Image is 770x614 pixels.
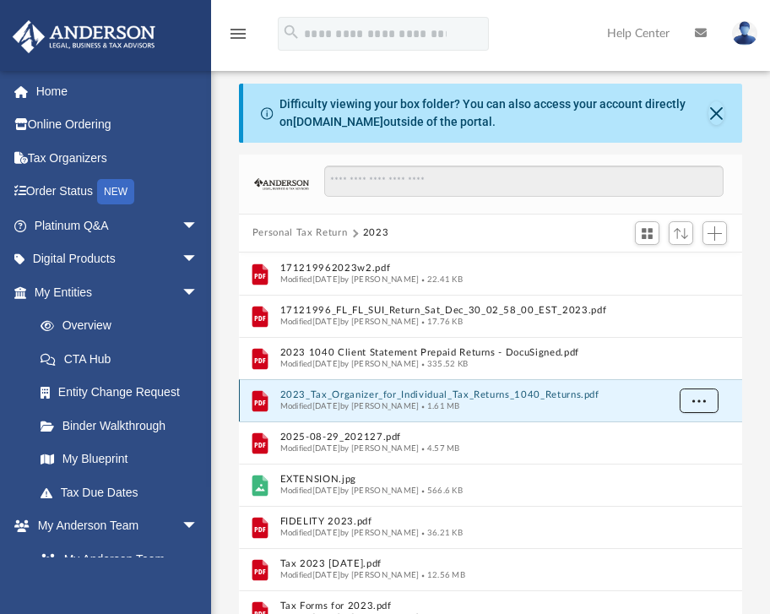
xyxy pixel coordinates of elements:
span: Modified [DATE] by [PERSON_NAME] [280,317,420,325]
button: Tax Forms for 2023.pdf [280,600,666,611]
div: NEW [97,179,134,204]
button: Tax 2023 [DATE].pdf [280,558,666,569]
a: My Anderson Team [24,542,207,576]
span: Modified [DATE] by [PERSON_NAME] [280,359,420,367]
span: 4.57 MB [419,443,459,452]
i: search [282,23,301,41]
span: 12.56 MB [419,570,465,579]
a: [DOMAIN_NAME] [293,115,383,128]
span: 17.76 KB [419,317,463,325]
a: Binder Walkthrough [24,409,224,443]
a: menu [228,32,248,44]
span: 36.21 KB [419,528,463,536]
span: Modified [DATE] by [PERSON_NAME] [280,443,420,452]
span: arrow_drop_down [182,509,215,544]
span: arrow_drop_down [182,242,215,277]
a: Order StatusNEW [12,175,224,209]
span: Modified [DATE] by [PERSON_NAME] [280,570,420,579]
a: Entity Change Request [24,376,224,410]
span: Modified [DATE] by [PERSON_NAME] [280,528,420,536]
button: 2023 1040 Client Statement Prepaid Returns - DocuSigned.pdf [280,347,666,358]
a: My Anderson Teamarrow_drop_down [12,509,215,543]
a: Home [12,74,224,108]
span: Modified [DATE] by [PERSON_NAME] [280,274,420,283]
a: Tax Due Dates [24,475,224,509]
button: 171219962023w2.pdf [280,263,666,274]
img: User Pic [732,21,757,46]
a: Online Ordering [12,108,224,142]
button: Add [702,221,728,245]
span: 1.61 MB [419,401,459,410]
i: menu [228,24,248,44]
button: Sort [669,221,694,244]
button: Personal Tax Return [252,225,347,241]
button: 17121996_FL_FL_SUI_Return_Sat_Dec_30_02_58_00_EST_2023.pdf [280,305,666,316]
a: My Entitiesarrow_drop_down [12,275,224,309]
button: More options [680,389,718,414]
span: 22.41 KB [419,274,463,283]
a: Overview [24,309,224,343]
span: 335.52 KB [419,359,468,367]
button: 2025-08-29_202127.pdf [280,432,666,443]
button: 2023 [363,225,389,241]
button: Switch to Grid View [635,221,660,245]
div: Difficulty viewing your box folder? You can also access your account directly on outside of the p... [279,95,708,131]
button: Close [708,101,724,125]
input: Search files and folders [324,166,724,198]
a: My Blueprint [24,443,215,476]
span: Modified [DATE] by [PERSON_NAME] [280,401,420,410]
button: 2023_Tax_Organizer_for_Individual_Tax_Returns_1040_Returns.pdf [280,389,666,400]
a: Platinum Q&Aarrow_drop_down [12,209,224,242]
span: arrow_drop_down [182,275,215,310]
span: Modified [DATE] by [PERSON_NAME] [280,486,420,494]
img: Anderson Advisors Platinum Portal [8,20,160,53]
button: FIDELITY 2023.pdf [280,516,666,527]
a: CTA Hub [24,342,224,376]
button: EXTENSION.jpg [280,474,666,485]
span: 566.6 KB [419,486,463,494]
a: Tax Organizers [12,141,224,175]
span: arrow_drop_down [182,209,215,243]
a: Digital Productsarrow_drop_down [12,242,224,276]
